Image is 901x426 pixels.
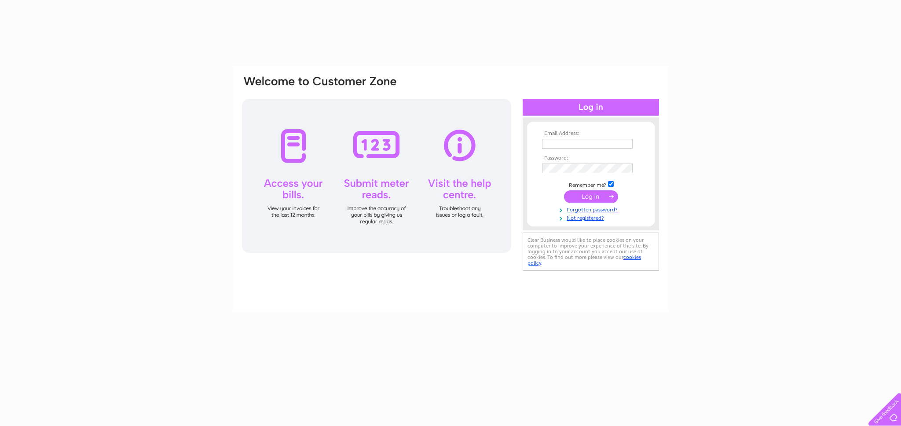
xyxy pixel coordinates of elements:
[542,213,642,222] a: Not registered?
[564,190,618,203] input: Submit
[540,131,642,137] th: Email Address:
[542,205,642,213] a: Forgotten password?
[523,233,659,271] div: Clear Business would like to place cookies on your computer to improve your experience of the sit...
[540,180,642,189] td: Remember me?
[540,155,642,161] th: Password:
[527,254,641,266] a: cookies policy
